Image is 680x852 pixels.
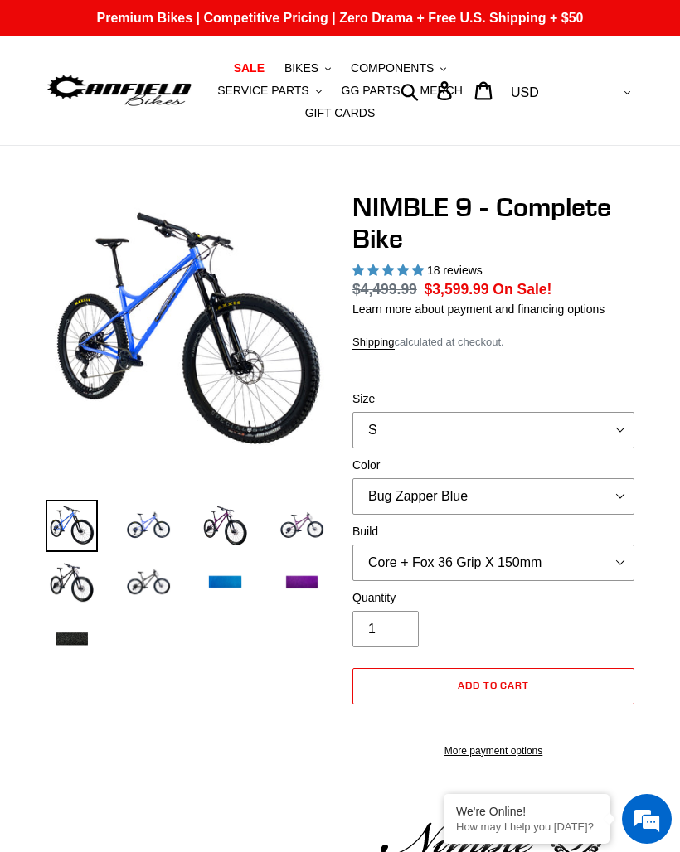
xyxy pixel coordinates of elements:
[352,264,427,277] span: 4.89 stars
[352,457,634,474] label: Color
[458,679,530,691] span: Add to cart
[342,57,454,80] button: COMPONENTS
[209,80,329,102] button: SERVICE PARTS
[123,557,175,609] img: Load image into Gallery viewer, NIMBLE 9 - Complete Bike
[46,613,98,666] img: Load image into Gallery viewer, NIMBLE 9 - Complete Bike
[46,72,193,109] img: Canfield Bikes
[234,61,265,75] span: SALE
[342,84,401,98] span: GG PARTS
[276,57,339,80] button: BIKES
[217,84,308,98] span: SERVICE PARTS
[352,390,634,408] label: Size
[352,589,634,607] label: Quantity
[46,557,98,609] img: Load image into Gallery viewer, NIMBLE 9 - Complete Bike
[46,500,98,552] img: Load image into Gallery viewer, NIMBLE 9 - Complete Bike
[333,80,409,102] a: GG PARTS
[352,523,634,540] label: Build
[352,668,634,704] button: Add to cart
[456,805,597,818] div: We're Online!
[456,821,597,833] p: How may I help you today?
[493,278,551,300] span: On Sale!
[352,743,634,758] a: More payment options
[305,106,376,120] span: GIFT CARDS
[276,557,328,609] img: Load image into Gallery viewer, NIMBLE 9 - Complete Bike
[352,191,634,255] h1: NIMBLE 9 - Complete Bike
[425,281,489,298] span: $3,599.99
[297,102,384,124] a: GIFT CARDS
[123,500,175,552] img: Load image into Gallery viewer, NIMBLE 9 - Complete Bike
[351,61,434,75] span: COMPONENTS
[199,500,251,552] img: Load image into Gallery viewer, NIMBLE 9 - Complete Bike
[199,557,251,609] img: Load image into Gallery viewer, NIMBLE 9 - Complete Bike
[352,303,605,316] a: Learn more about payment and financing options
[352,281,417,298] s: $4,499.99
[352,336,395,350] a: Shipping
[226,57,273,80] a: SALE
[276,500,328,552] img: Load image into Gallery viewer, NIMBLE 9 - Complete Bike
[49,195,324,470] img: NIMBLE 9 - Complete Bike
[352,334,634,351] div: calculated at checkout.
[284,61,318,75] span: BIKES
[427,264,483,277] span: 18 reviews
